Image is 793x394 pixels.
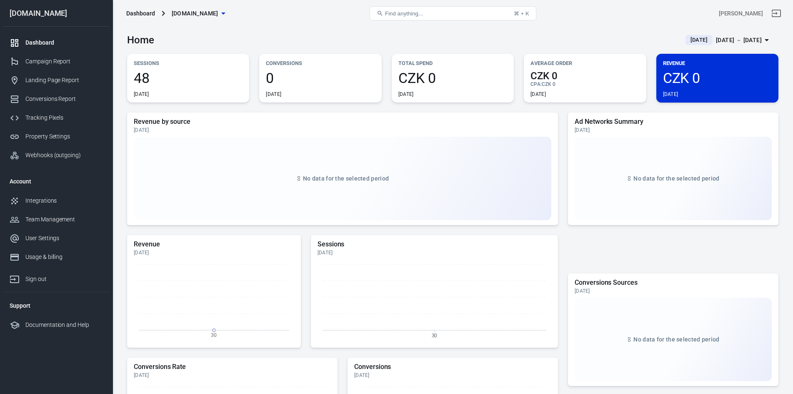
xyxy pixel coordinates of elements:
[3,210,110,229] a: Team Management
[318,249,551,256] div: [DATE]
[530,81,542,87] span: CPA :
[431,332,437,338] tspan: 30
[3,248,110,266] a: Usage & billing
[514,10,529,17] div: ⌘ + K
[127,34,154,46] h3: Home
[134,363,331,371] h5: Conversions Rate
[266,71,375,85] span: 0
[530,91,546,98] div: [DATE]
[266,59,375,68] p: Conversions
[663,71,772,85] span: CZK 0
[530,71,639,81] span: CZK 0
[25,196,103,205] div: Integrations
[3,171,110,191] li: Account
[663,91,678,98] div: [DATE]
[719,9,763,18] div: Account id: fI9s2vwg
[168,6,228,21] button: [DOMAIN_NAME]
[25,95,103,103] div: Conversions Report
[134,71,243,85] span: 48
[766,3,786,23] a: Sign out
[3,127,110,146] a: Property Settings
[687,36,711,44] span: [DATE]
[530,59,639,68] p: Average Order
[716,35,762,45] div: [DATE] － [DATE]
[3,296,110,316] li: Support
[25,215,103,224] div: Team Management
[3,10,110,17] div: [DOMAIN_NAME]
[134,91,149,98] div: [DATE]
[25,234,103,243] div: User Settings
[663,59,772,68] p: Revenue
[633,336,719,343] span: No data for the selected period
[126,9,155,18] div: Dashboard
[398,91,414,98] div: [DATE]
[3,229,110,248] a: User Settings
[134,127,551,133] div: [DATE]
[134,249,294,256] div: [DATE]
[25,76,103,85] div: Landing Page Report
[575,118,772,126] h5: Ad Networks Summary
[266,91,281,98] div: [DATE]
[3,191,110,210] a: Integrations
[3,90,110,108] a: Conversions Report
[134,372,331,379] div: [DATE]
[172,8,218,19] span: playteam.cz
[25,132,103,141] div: Property Settings
[575,279,772,287] h5: Conversions Sources
[134,59,243,68] p: Sessions
[385,10,423,17] span: Find anything...
[679,33,778,47] button: [DATE][DATE] － [DATE]
[3,108,110,127] a: Tracking Pixels
[303,175,389,182] span: No data for the selected period
[354,372,551,379] div: [DATE]
[3,33,110,52] a: Dashboard
[134,118,551,126] h5: Revenue by source
[134,240,294,248] h5: Revenue
[354,363,551,371] h5: Conversions
[575,127,772,133] div: [DATE]
[3,71,110,90] a: Landing Page Report
[318,240,551,248] h5: Sessions
[633,175,719,182] span: No data for the selected period
[3,146,110,165] a: Webhooks (outgoing)
[575,288,772,294] div: [DATE]
[3,266,110,289] a: Sign out
[25,275,103,284] div: Sign out
[398,71,507,85] span: CZK 0
[25,253,103,261] div: Usage & billing
[25,113,103,122] div: Tracking Pixels
[25,38,103,47] div: Dashboard
[370,6,536,20] button: Find anything...⌘ + K
[542,81,555,87] span: CZK 0
[25,321,103,329] div: Documentation and Help
[25,151,103,160] div: Webhooks (outgoing)
[398,59,507,68] p: Total Spend
[211,332,217,338] tspan: 30
[3,52,110,71] a: Campaign Report
[25,57,103,66] div: Campaign Report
